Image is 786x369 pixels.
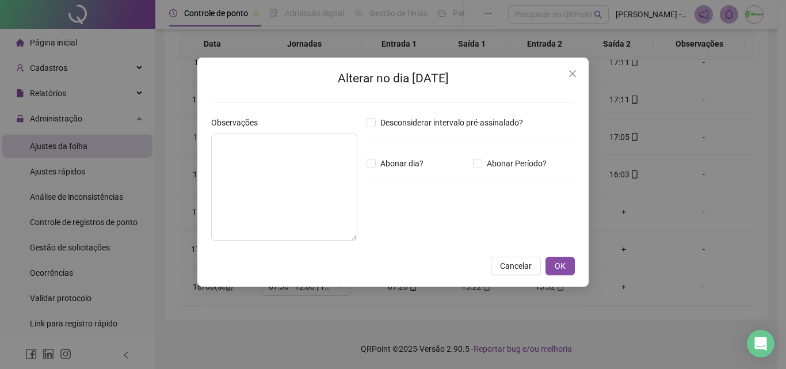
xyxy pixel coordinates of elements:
button: Close [563,64,582,83]
span: Abonar dia? [376,157,428,170]
span: Abonar Período? [482,157,551,170]
label: Observações [211,116,265,129]
h2: Alterar no dia [DATE] [211,69,575,88]
span: OK [555,260,566,272]
div: Open Intercom Messenger [747,330,774,357]
span: Desconsiderar intervalo pré-assinalado? [376,116,528,129]
span: Cancelar [500,260,532,272]
button: Cancelar [491,257,541,275]
span: close [568,69,577,78]
button: OK [545,257,575,275]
